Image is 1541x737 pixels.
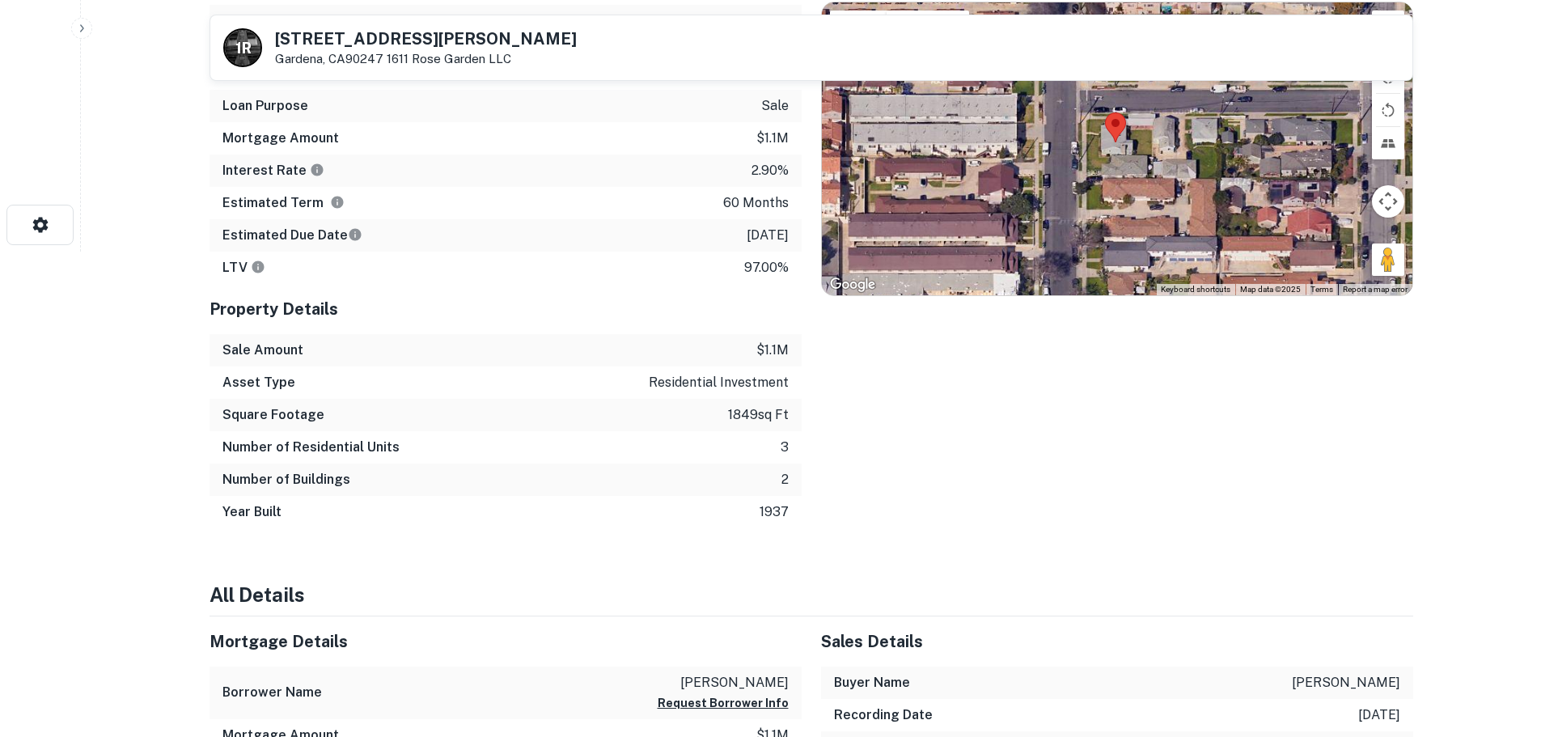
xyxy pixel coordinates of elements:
p: $1.1m [756,129,789,148]
h5: Sales Details [821,629,1413,654]
p: [PERSON_NAME] [658,673,789,693]
p: sale [761,96,789,116]
h5: Mortgage Details [210,629,802,654]
p: [PERSON_NAME] [1292,673,1400,693]
p: 60 months [723,193,789,213]
h5: Property Details [210,297,802,321]
h6: Sale Amount [222,341,303,360]
h6: Number of Buildings [222,470,350,489]
button: Request Borrower Info [658,693,789,713]
p: 2 [781,470,789,489]
h6: Year Built [222,502,282,522]
h5: [STREET_ADDRESS][PERSON_NAME] [275,31,577,47]
button: Show satellite imagery [887,11,969,43]
a: 1611 Rose Garden LLC [387,52,511,66]
h4: All Details [210,580,1413,609]
iframe: Chat Widget [1460,608,1541,685]
svg: The interest rates displayed on the website are for informational purposes only and may be report... [310,163,324,177]
p: 2.90% [751,161,789,180]
span: Map data ©2025 [1240,285,1301,294]
button: Map camera controls [1372,185,1404,218]
h6: Estimated Due Date [222,226,362,245]
h6: Estimated Term [222,193,345,213]
p: [PERSON_NAME] [658,11,789,31]
svg: Estimate is based on a standard schedule for this type of loan. [348,227,362,242]
p: $1.1m [756,341,789,360]
h6: LTV [222,258,265,277]
p: residential investment [649,373,789,392]
h6: Square Footage [222,405,324,425]
h6: Borrower Name [222,683,322,702]
h6: Number of Residential Units [222,438,400,457]
img: Google [826,274,879,295]
svg: LTVs displayed on the website are for informational purposes only and may be reported incorrectly... [251,260,265,274]
h6: Interest Rate [222,161,324,180]
p: 97.00% [744,258,789,277]
button: Toggle fullscreen view [1372,11,1404,43]
h6: Recording Date [834,705,933,725]
a: Terms (opens in new tab) [1310,285,1333,294]
button: Drag Pegman onto the map to open Street View [1372,244,1404,276]
p: 3 [781,438,789,457]
p: Gardena, CA90247 [275,52,577,66]
a: Report a map error [1343,285,1408,294]
button: Rotate map counterclockwise [1372,94,1404,126]
h6: Loan Purpose [222,96,308,116]
p: 1937 [760,502,789,522]
p: [DATE] [747,226,789,245]
p: 1849 sq ft [728,405,789,425]
p: 1 R [235,37,250,59]
button: Keyboard shortcuts [1161,284,1230,295]
h6: Asset Type [222,373,295,392]
button: Show street map [830,11,887,43]
button: Tilt map [1372,127,1404,159]
h6: Mortgage Amount [222,129,339,148]
h6: Buyer Name [834,673,910,693]
svg: Term is based on a standard schedule for this type of loan. [330,195,345,210]
a: Open this area in Google Maps (opens a new window) [826,274,879,295]
p: [DATE] [1358,705,1400,725]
